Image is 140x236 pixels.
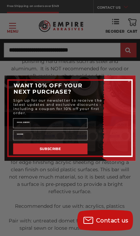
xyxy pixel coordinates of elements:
span: Sign up for our newsletter to receive the latest updates and exclusive discounts - including a co... [13,98,102,115]
button: SUBSCRIBE [13,143,88,154]
button: Close dialog [127,79,131,83]
span: Contact us [96,217,129,224]
input: Email [13,130,88,140]
span: WANT 10% OFF YOUR NEXT PURCHASE? [14,82,82,95]
button: Contact us [77,210,133,231]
